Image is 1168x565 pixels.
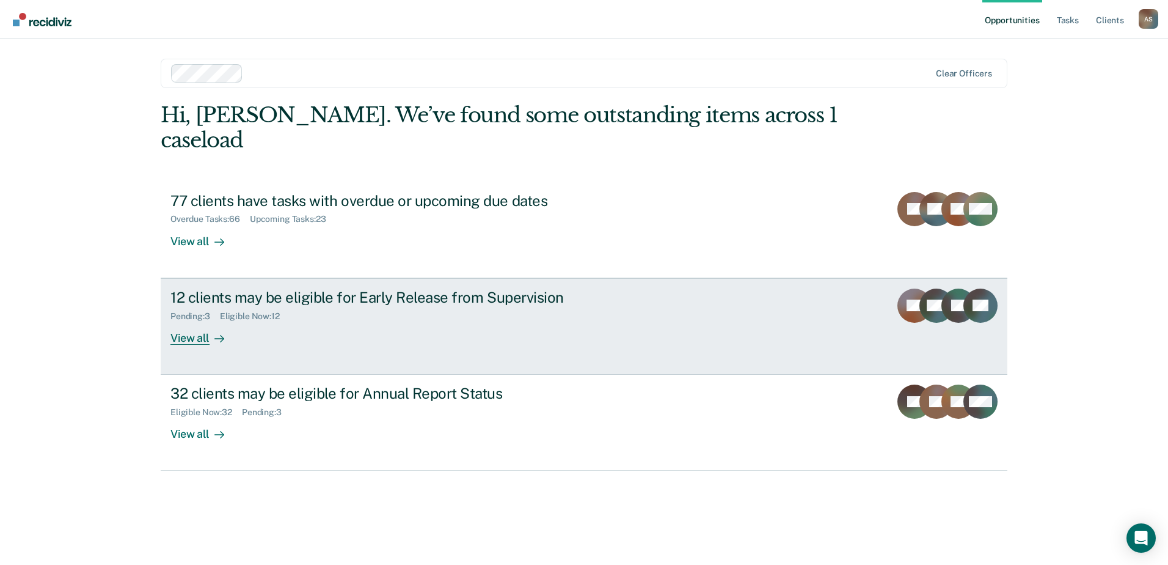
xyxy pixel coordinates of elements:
[170,418,239,441] div: View all
[170,224,239,248] div: View all
[170,192,599,210] div: 77 clients have tasks with overdue or upcoming due dates
[170,289,599,306] div: 12 clients may be eligible for Early Release from Supervision
[1126,523,1156,553] div: Open Intercom Messenger
[250,214,336,224] div: Upcoming Tasks : 23
[170,214,250,224] div: Overdue Tasks : 66
[170,321,239,345] div: View all
[161,375,1007,471] a: 32 clients may be eligible for Annual Report StatusEligible Now:32Pending:3View all
[936,68,992,79] div: Clear officers
[161,103,838,153] div: Hi, [PERSON_NAME]. We’ve found some outstanding items across 1 caseload
[170,385,599,402] div: 32 clients may be eligible for Annual Report Status
[242,407,291,418] div: Pending : 3
[220,311,290,322] div: Eligible Now : 12
[1139,9,1158,29] button: Profile dropdown button
[161,182,1007,278] a: 77 clients have tasks with overdue or upcoming due datesOverdue Tasks:66Upcoming Tasks:23View all
[161,278,1007,375] a: 12 clients may be eligible for Early Release from SupervisionPending:3Eligible Now:12View all
[13,13,71,26] img: Recidiviz
[170,311,220,322] div: Pending : 3
[1139,9,1158,29] div: A S
[170,407,242,418] div: Eligible Now : 32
